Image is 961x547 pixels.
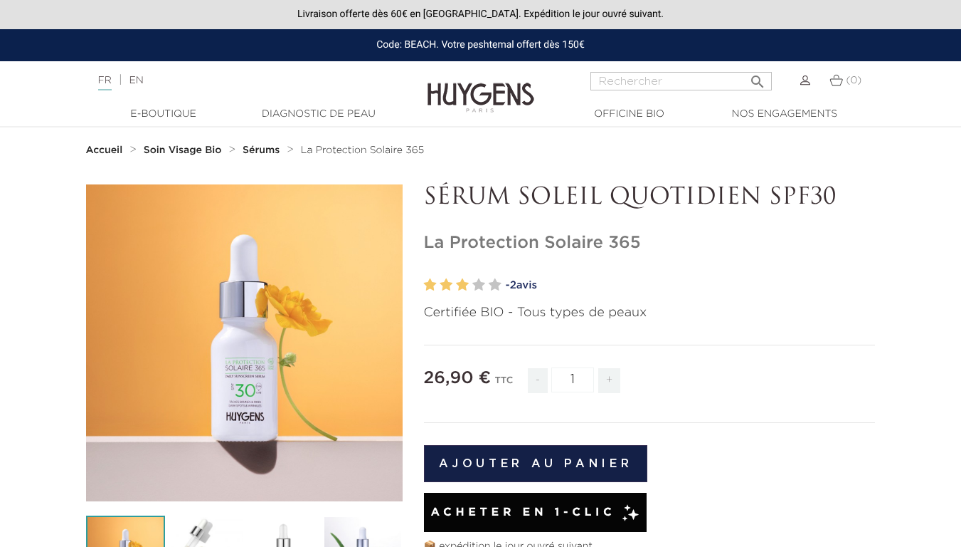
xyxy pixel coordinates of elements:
strong: Accueil [86,145,123,155]
p: Certifiée BIO - Tous types de peaux [424,303,876,323]
a: Accueil [86,145,126,156]
span: (0) [846,75,861,85]
a: FR [98,75,112,90]
strong: Sérums [243,145,280,155]
i:  [749,69,766,86]
input: Rechercher [590,72,772,90]
a: E-Boutique [92,107,235,122]
span: - [528,368,548,393]
label: 3 [456,275,469,296]
a: Sérums [243,145,283,156]
button: Ajouter au panier [424,445,648,482]
a: Diagnostic de peau [248,107,390,122]
strong: Soin Visage Bio [144,145,222,155]
input: Quantité [551,368,594,392]
span: La Protection Solaire 365 [301,145,424,155]
div: TTC [494,365,513,404]
span: + [598,368,621,393]
div: | [91,72,390,89]
label: 2 [440,275,452,296]
a: Nos engagements [713,107,856,122]
label: 1 [424,275,437,296]
p: SÉRUM SOLEIL QUOTIDIEN SPF30 [424,184,876,212]
a: -2avis [506,275,876,296]
a: La Protection Solaire 365 [301,145,424,156]
a: Soin Visage Bio [144,145,225,156]
button:  [745,68,770,87]
img: Huygens [428,60,534,115]
a: EN [129,75,143,85]
label: 4 [472,275,485,296]
label: 5 [489,275,501,296]
span: 2 [510,280,516,291]
span: 26,90 € [424,370,492,387]
h1: La Protection Solaire 365 [424,233,876,254]
a: Officine Bio [558,107,701,122]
